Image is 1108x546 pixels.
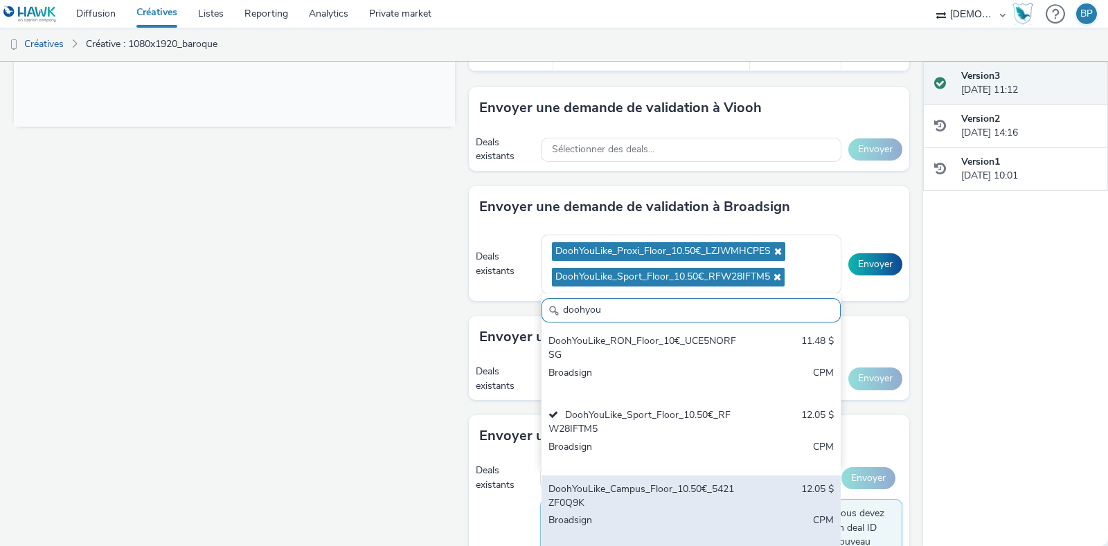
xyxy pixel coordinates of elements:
div: Deals existants [476,365,535,393]
div: [DATE] 11:12 [961,69,1097,98]
span: Gratuit [855,50,895,63]
input: Search...... [542,298,841,322]
div: DoohYouLike_RON_Floor_10€_UCE5NORFSG [548,334,736,363]
a: Créative : 1080x1920_baroque [79,28,224,61]
div: DoohYouLike_Sport_Floor_10.50€_RFW28IFTM5 [548,408,736,437]
div: [DATE] 14:16 [961,112,1097,140]
div: 11.48 $ [801,334,834,363]
button: Envoyer [848,367,902,390]
strong: Version 3 [961,69,1000,82]
div: [DATE] 10:01 [961,155,1097,183]
div: Broadsign [548,513,736,542]
div: Deals existants [476,250,535,278]
div: CPM [813,440,834,468]
h3: Envoyer une demande de validation à MyAdbooker [479,327,807,347]
div: CPM [813,366,834,394]
img: Hawk Academy [1012,3,1033,25]
div: 12.05 $ [801,408,834,437]
div: Broadsign [548,440,736,468]
div: Broadsign [548,366,736,394]
h3: Envoyer une demande de validation à Viooh [479,98,762,118]
button: Envoyer [848,138,902,161]
button: Envoyer [841,467,895,489]
img: dooh [7,38,21,52]
div: DoohYouLike_Campus_Floor_10.50€_5421ZF0Q9K [548,482,736,511]
h3: Envoyer une demande de validation à Broadsign [479,197,790,217]
div: 12.05 $ [801,482,834,511]
span: Sélectionner des deals... [552,144,654,156]
strong: Version 1 [961,155,1000,168]
strong: Version 2 [961,112,1000,125]
div: BP [1080,3,1093,24]
span: DoohYouLike_Sport_Floor_10.50€_RFW28IFTM5 [555,271,770,283]
h3: Envoyer une demande de validation à Phenix Digital [479,426,813,446]
img: undefined Logo [3,6,57,23]
span: 1 [792,50,798,63]
span: DoohYouLike_Proxi_Floor_10.50€_LZJWMHCPES [555,246,771,257]
a: Hawk Academy [1012,3,1039,25]
div: Deals existants [476,464,533,492]
div: CPM [813,513,834,542]
div: Deals existants [476,136,535,164]
button: Envoyer [848,253,902,275]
